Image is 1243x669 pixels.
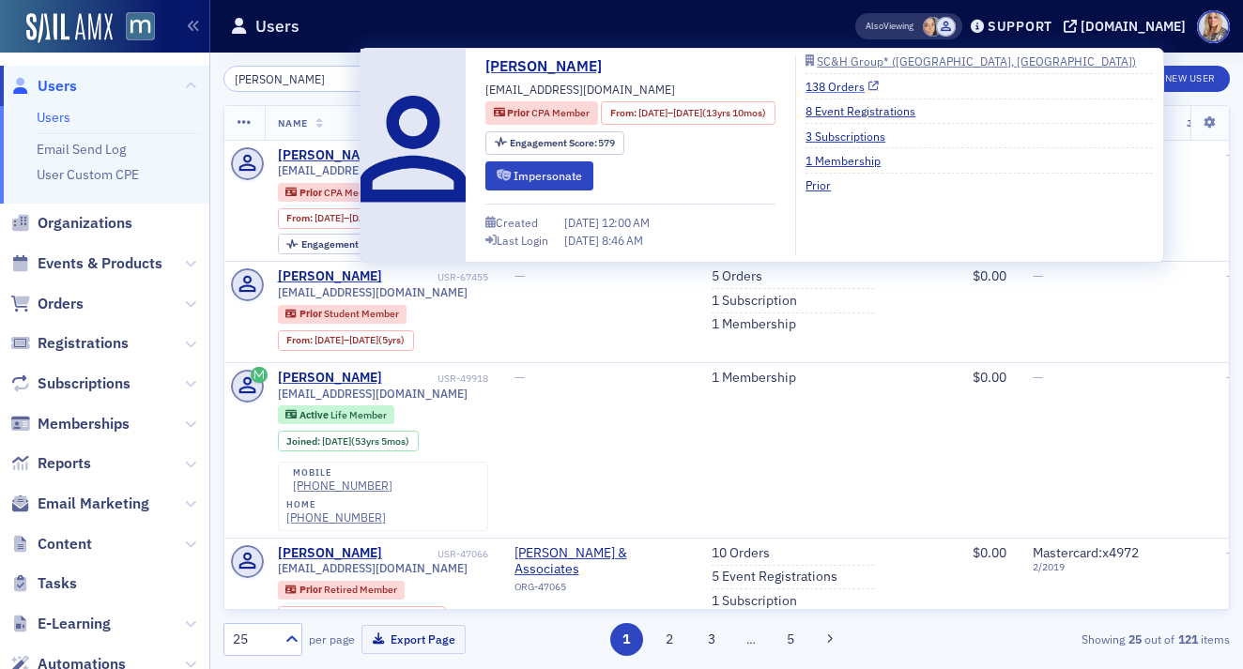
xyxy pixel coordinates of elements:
span: [EMAIL_ADDRESS][DOMAIN_NAME] [278,561,468,575]
span: Name [278,116,308,129]
h1: Users [255,15,299,38]
span: From : [286,334,315,346]
span: Aiyana Scarborough [923,17,943,37]
span: $0.00 [973,267,1006,284]
span: Joined : [286,435,322,448]
span: — [1226,544,1236,561]
a: E-Learning [10,614,111,634]
span: — [1226,369,1236,386]
div: [PERSON_NAME] [278,545,382,562]
span: Reports [38,453,91,474]
button: 1 [610,623,643,656]
div: From: 1983-01-31 00:00:00 [278,606,446,627]
div: Prior: Prior: Student Member [278,305,407,324]
span: From : [610,106,638,121]
a: Prior Retired Member [285,584,396,596]
span: Job Type [1187,116,1235,129]
span: Prior [299,186,324,199]
a: Organizations [10,213,132,234]
a: Active Life Member [285,409,386,421]
a: 138 Orders [806,78,879,95]
span: — [1226,267,1236,284]
div: [PHONE_NUMBER] [286,510,386,525]
div: Also [866,20,883,32]
img: SailAMX [26,13,113,43]
div: 579 [510,138,616,148]
button: 2 [652,623,685,656]
span: Content [38,534,92,555]
span: [EMAIL_ADDRESS][DOMAIN_NAME] [278,163,468,177]
div: From: 2010-08-24 00:00:00 [601,101,775,125]
a: Prior Student Member [285,308,398,320]
div: mobile [293,467,392,479]
a: 1 Membership [712,370,796,387]
div: USR-67455 [385,271,488,283]
span: CPA Member [531,106,590,119]
span: Viewing [866,20,913,33]
span: [DATE] [315,333,344,346]
div: Joined: 1972-04-18 00:00:00 [278,431,419,451]
span: Engagement Score : [301,237,391,251]
span: Orders [38,294,84,314]
a: View Homepage [113,12,155,44]
span: [DATE] [673,106,702,119]
span: Registrations [38,333,129,354]
span: 12:00 AM [602,215,650,230]
span: [EMAIL_ADDRESS][DOMAIN_NAME] [278,387,468,401]
div: Support [988,18,1052,35]
span: Profile [1197,10,1230,43]
a: Events & Products [10,253,162,274]
div: Last Login [497,236,548,246]
a: [PERSON_NAME] [278,268,382,285]
span: E-Learning [38,614,111,634]
span: — [1226,146,1236,163]
span: [DATE] [349,333,378,346]
a: Content [10,534,92,555]
div: Showing out of items [908,631,1230,647]
a: 1 Membership [712,316,796,333]
div: Prior: Prior: Retired Member [278,581,406,600]
span: Prior [299,307,324,320]
div: Active: Active: Life Member [278,405,395,424]
a: Prior [806,176,845,193]
a: [PHONE_NUMBER] [293,479,392,493]
span: Student Member [324,307,399,320]
div: ORG-47065 [514,581,685,600]
a: [PERSON_NAME] [278,370,382,387]
a: Users [10,76,77,97]
div: SC&H Group* ([GEOGRAPHIC_DATA], [GEOGRAPHIC_DATA]) [817,56,1136,67]
span: [DATE] [315,211,344,224]
a: 5 Event Registrations [712,569,837,585]
a: 1 Subscription [712,293,797,310]
a: [PERSON_NAME] [485,55,616,78]
img: SailAMX [126,12,155,41]
button: [DOMAIN_NAME] [1064,20,1192,33]
span: Memberships [38,414,130,434]
div: Engagement Score: 579 [485,131,624,155]
strong: 121 [1174,631,1201,647]
span: Justin Chase [936,17,956,37]
span: $0.00 [973,369,1006,386]
div: – (5yrs) [315,334,405,346]
a: 8 Event Registrations [806,102,929,119]
div: From: 2010-08-24 00:00:00 [278,208,452,229]
a: Email Marketing [10,494,149,514]
button: Export Page [361,625,466,654]
a: 1 Subscription [712,593,797,610]
span: Mastercard : x4972 [1033,544,1139,561]
span: 2 / 2019 [1033,561,1139,573]
a: Prior CPA Member [285,186,381,198]
span: Organizations [38,213,132,234]
div: USR-49918 [385,373,488,385]
a: Reports [10,453,91,474]
div: home [286,499,386,510]
span: [EMAIL_ADDRESS][DOMAIN_NAME] [485,81,675,98]
span: Life Member [330,408,387,421]
div: USR-47066 [385,548,488,560]
span: [DATE] [638,106,668,119]
a: Subscriptions [10,373,130,394]
span: Engagement Score : [510,136,599,149]
a: New User [1151,66,1230,92]
span: Email Marketing [38,494,149,514]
